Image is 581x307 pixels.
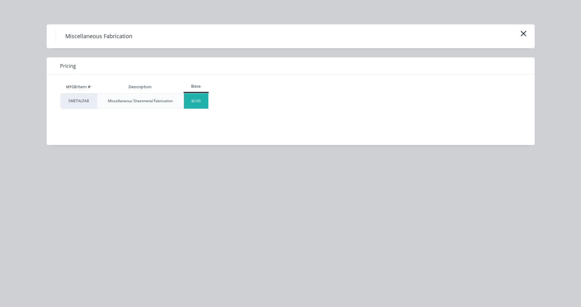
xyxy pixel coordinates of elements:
[108,98,173,104] div: Miscellaneous Sheetmetal Fabrication
[56,31,142,42] h4: Miscellaneous Fabrication
[184,93,209,109] div: $0.00
[60,62,76,70] span: Pricing
[60,93,97,109] div: SMETALFAB
[184,84,209,89] div: Base
[124,79,156,95] div: Description
[60,81,97,93] div: MYOB Item #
